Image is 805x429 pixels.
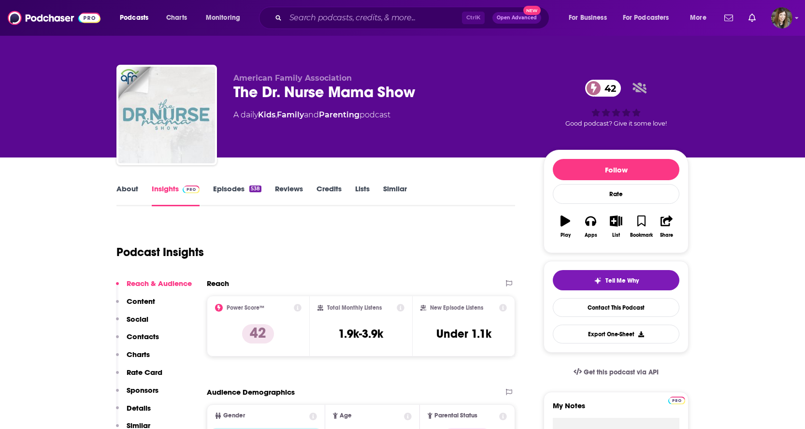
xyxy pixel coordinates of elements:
a: Family [277,110,304,119]
span: For Podcasters [623,11,669,25]
div: Apps [585,232,597,238]
img: Podchaser Pro [668,397,685,404]
button: open menu [562,10,619,26]
span: Parental Status [434,413,477,419]
div: List [612,232,620,238]
span: Get this podcast via API [584,368,659,376]
h2: New Episode Listens [430,304,483,311]
img: User Profile [771,7,792,29]
button: Show profile menu [771,7,792,29]
span: Logged in as ElizabethHawkins [771,7,792,29]
span: Ctrl K [462,12,485,24]
a: Contact This Podcast [553,298,679,317]
span: New [523,6,541,15]
button: Reach & Audience [116,279,192,297]
a: Charts [160,10,193,26]
p: Details [127,403,151,413]
img: The Dr. Nurse Mama Show [118,67,215,163]
div: Rate [553,184,679,204]
a: Show notifications dropdown [720,10,737,26]
div: 538 [249,186,261,192]
span: Tell Me Why [605,277,639,285]
button: Play [553,209,578,244]
button: Charts [116,350,150,368]
img: Podchaser Pro [183,186,200,193]
button: Rate Card [116,368,162,386]
a: Pro website [668,395,685,404]
button: List [604,209,629,244]
p: Rate Card [127,368,162,377]
button: Follow [553,159,679,180]
h3: Under 1.1k [436,327,491,341]
a: Parenting [319,110,359,119]
button: open menu [617,10,683,26]
span: Age [340,413,352,419]
h1: Podcast Insights [116,245,204,259]
div: Share [660,232,673,238]
button: tell me why sparkleTell Me Why [553,270,679,290]
div: A daily podcast [233,109,390,121]
p: Charts [127,350,150,359]
p: 42 [242,324,274,343]
button: Contacts [116,332,159,350]
div: Search podcasts, credits, & more... [268,7,559,29]
a: About [116,184,138,206]
a: Similar [383,184,407,206]
button: Export One-Sheet [553,325,679,343]
img: Podchaser - Follow, Share and Rate Podcasts [8,9,101,27]
span: Good podcast? Give it some love! [565,120,667,127]
button: Open AdvancedNew [492,12,541,24]
h2: Power Score™ [227,304,264,311]
div: 42Good podcast? Give it some love! [544,73,689,133]
span: Podcasts [120,11,148,25]
p: Reach & Audience [127,279,192,288]
p: Contacts [127,332,159,341]
a: Lists [355,184,370,206]
span: American Family Association [233,73,352,83]
span: More [690,11,706,25]
img: tell me why sparkle [594,277,602,285]
div: Bookmark [630,232,653,238]
label: My Notes [553,401,679,418]
p: Content [127,297,155,306]
span: Open Advanced [497,15,537,20]
button: Details [116,403,151,421]
span: 42 [595,80,621,97]
input: Search podcasts, credits, & more... [286,10,462,26]
span: Charts [166,11,187,25]
h2: Reach [207,279,229,288]
h2: Audience Demographics [207,387,295,397]
button: Content [116,297,155,315]
a: InsightsPodchaser Pro [152,184,200,206]
button: open menu [199,10,253,26]
button: Sponsors [116,386,158,403]
a: Reviews [275,184,303,206]
a: Episodes538 [213,184,261,206]
button: Social [116,315,148,332]
button: open menu [683,10,719,26]
h2: Total Monthly Listens [327,304,382,311]
button: Share [654,209,679,244]
a: Get this podcast via API [566,360,666,384]
h3: 1.9k-3.9k [338,327,383,341]
button: open menu [113,10,161,26]
a: 42 [585,80,621,97]
p: Sponsors [127,386,158,395]
p: Social [127,315,148,324]
span: and [304,110,319,119]
a: Kids [258,110,275,119]
span: Gender [223,413,245,419]
span: , [275,110,277,119]
a: Show notifications dropdown [745,10,760,26]
span: Monitoring [206,11,240,25]
button: Apps [578,209,603,244]
span: For Business [569,11,607,25]
a: Credits [316,184,342,206]
div: Play [561,232,571,238]
button: Bookmark [629,209,654,244]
